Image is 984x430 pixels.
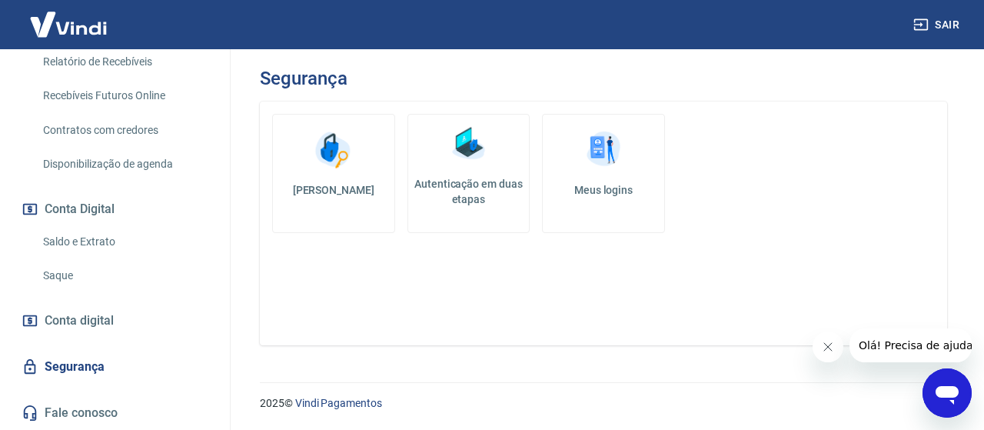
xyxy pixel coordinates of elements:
img: Alterar senha [311,127,357,173]
a: Vindi Pagamentos [295,397,382,409]
a: Disponibilização de agenda [37,148,211,180]
p: 2025 © [260,395,947,412]
span: Conta digital [45,310,114,332]
h5: [PERSON_NAME] [285,182,382,198]
iframe: Botão para abrir a janela de mensagens [922,368,972,418]
a: Autenticação em duas etapas [407,114,530,233]
button: Conta Digital [18,192,211,226]
a: Contratos com credores [37,115,211,146]
a: Saque [37,260,211,292]
a: Relatório de Recebíveis [37,46,211,78]
a: Conta digital [18,304,211,338]
button: Sair [910,11,966,39]
h5: Meus logins [555,182,652,198]
img: Autenticação em duas etapas [445,121,491,167]
img: Meus logins [580,127,627,173]
iframe: Mensagem da empresa [849,328,972,362]
h5: Autenticação em duas etapas [414,176,524,207]
h3: Segurança [260,68,347,89]
span: Olá! Precisa de ajuda? [9,11,129,23]
img: Vindi [18,1,118,48]
a: Segurança [18,350,211,384]
a: Meus logins [542,114,665,233]
iframe: Fechar mensagem [813,332,843,362]
a: [PERSON_NAME] [272,114,395,233]
a: Recebíveis Futuros Online [37,80,211,112]
a: Saldo e Extrato [37,226,211,258]
a: Fale conosco [18,396,211,430]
